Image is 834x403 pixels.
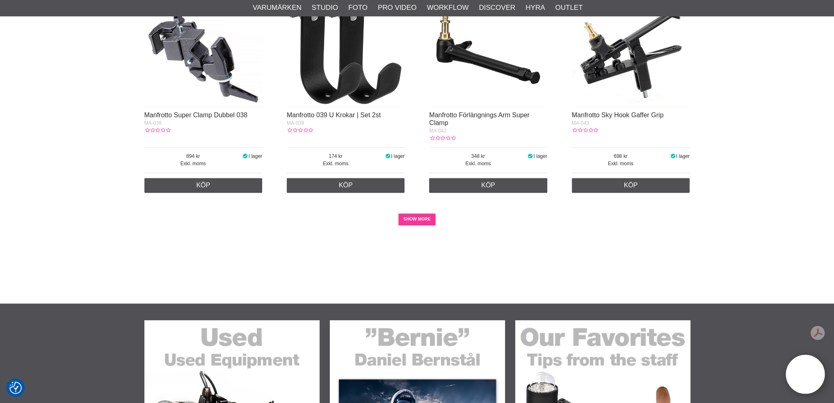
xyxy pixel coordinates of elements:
[249,153,262,159] span: I lager
[527,153,534,159] i: I lager
[676,153,690,159] span: I lager
[391,153,404,159] span: I lager
[287,153,384,160] span: 174
[253,2,302,13] a: Varumärken
[287,127,313,134] div: Kundbetyg: 0
[287,178,405,193] a: Köp
[555,2,583,13] a: Outlet
[287,160,384,167] span: Exkl. moms
[378,2,416,13] a: Pro Video
[242,153,249,159] i: I lager
[348,2,368,13] a: Foto
[398,213,436,225] a: SHOW MORE
[287,112,381,118] a: Manfrotto 039 U Krokar | Set 2st
[429,128,446,134] span: MA-042
[144,120,162,126] span: MA-038
[144,112,248,118] a: Manfrotto Super Clamp Dubbel 038
[429,178,547,193] a: Köp
[9,382,22,394] img: Revisit consent button
[572,112,664,118] a: Manfrotto Sky Hook Gaffer Grip
[533,153,547,159] span: I lager
[479,2,515,13] a: Discover
[572,178,690,193] a: Köp
[9,380,22,395] button: Samtyckesinställningar
[572,127,598,134] div: Kundbetyg: 0
[144,127,171,134] div: Kundbetyg: 0
[669,153,676,159] i: I lager
[427,2,468,13] a: Workflow
[429,160,527,167] span: Exkl. moms
[384,153,391,159] i: I lager
[312,2,338,13] a: Studio
[144,178,263,193] a: Köp
[429,134,455,142] div: Kundbetyg: 0
[526,2,545,13] a: Hyra
[144,160,242,167] span: Exkl. moms
[572,120,589,126] span: MA-043
[572,160,669,167] span: Exkl. moms
[429,112,530,126] a: Manfrotto Förlängnings Arm Super Clamp
[287,120,304,126] span: MA-039
[144,153,242,160] span: 894
[429,153,527,160] span: 348
[572,153,669,160] span: 698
